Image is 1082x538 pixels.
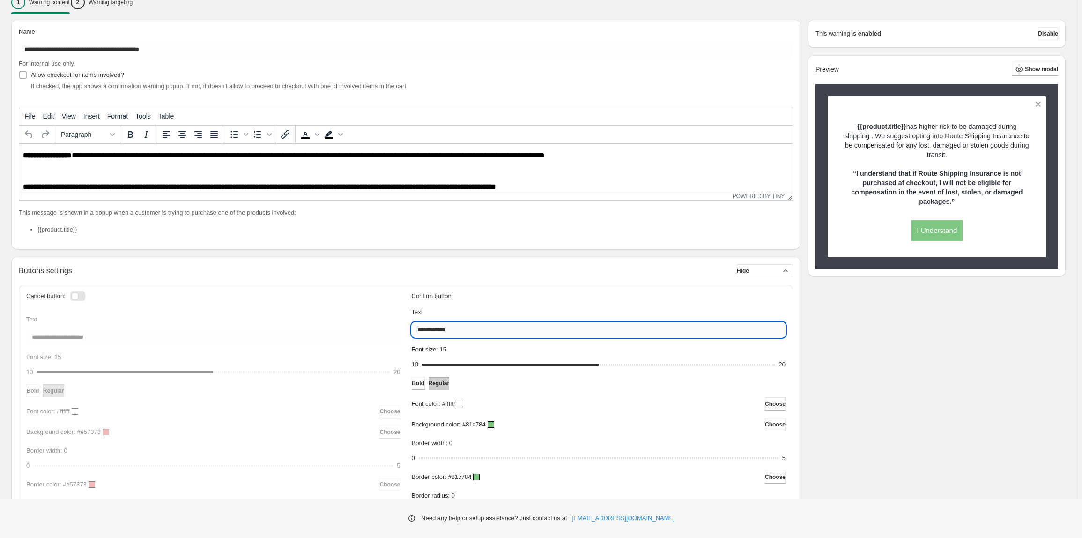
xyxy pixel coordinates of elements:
[26,292,66,300] h3: Cancel button:
[765,421,786,428] span: Choose
[277,127,293,142] button: Insert/edit link
[190,127,206,142] button: Align right
[844,122,1030,159] p: has higher risk to be damaged during shipping . We suggest opting into Route Shipping Insurance t...
[1038,30,1058,37] span: Disable
[83,112,100,120] span: Insert
[37,225,793,234] li: {{product.title}}
[412,399,455,409] p: Font color: #ffffff
[429,377,450,390] button: Regular
[321,127,344,142] div: Background color
[412,455,415,462] span: 0
[779,360,786,369] div: 20
[765,400,786,408] span: Choose
[31,71,124,78] span: Allow checkout for items involved?
[297,127,321,142] div: Text color
[412,377,425,390] button: Bold
[851,170,1023,205] strong: “I understand that if Route Shipping Insurance is not purchased at checkout, I will not be eligib...
[31,82,406,90] span: If checked, the app shows a confirmation warning popup. If not, it doesn't allow to proceed to ch...
[21,127,37,142] button: Undo
[737,267,749,275] span: Hide
[412,308,423,315] span: Text
[911,220,963,241] button: I Understand
[782,454,786,463] div: 5
[226,127,250,142] div: Bullet list
[572,514,675,523] a: [EMAIL_ADDRESS][DOMAIN_NAME]
[62,112,76,120] span: View
[138,127,154,142] button: Italic
[765,418,786,431] button: Choose
[765,473,786,481] span: Choose
[765,471,786,484] button: Choose
[858,29,881,38] strong: enabled
[25,112,36,120] span: File
[206,127,222,142] button: Justify
[765,397,786,411] button: Choose
[19,144,793,192] iframe: Rich Text Area
[57,127,118,142] button: Formats
[135,112,151,120] span: Tools
[412,440,452,447] span: Border width: 0
[737,264,793,277] button: Hide
[250,127,273,142] div: Numbered list
[19,60,75,67] span: For internal use only.
[61,131,107,138] span: Paragraph
[429,380,450,387] span: Regular
[158,112,174,120] span: Table
[158,127,174,142] button: Align left
[412,346,446,353] span: Font size: 15
[412,292,786,300] h3: Confirm button:
[43,112,54,120] span: Edit
[37,127,53,142] button: Redo
[857,123,906,130] strong: {{product.title}}
[19,28,35,35] span: Name
[412,472,472,482] p: Border color: #81c784
[1012,63,1058,76] button: Show modal
[122,127,138,142] button: Bold
[174,127,190,142] button: Align center
[815,66,839,74] h2: Preview
[19,266,72,275] h2: Buttons settings
[412,492,455,499] span: Border radius: 0
[815,29,856,38] p: This warning is
[785,192,793,200] div: Resize
[19,208,793,217] p: This message is shown in a popup when a customer is trying to purchase one of the products involved:
[412,420,486,429] p: Background color: #81c784
[412,361,418,368] span: 10
[1038,27,1058,40] button: Disable
[107,112,128,120] span: Format
[733,193,785,200] a: Powered by Tiny
[1025,66,1058,73] span: Show modal
[412,380,424,387] span: Bold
